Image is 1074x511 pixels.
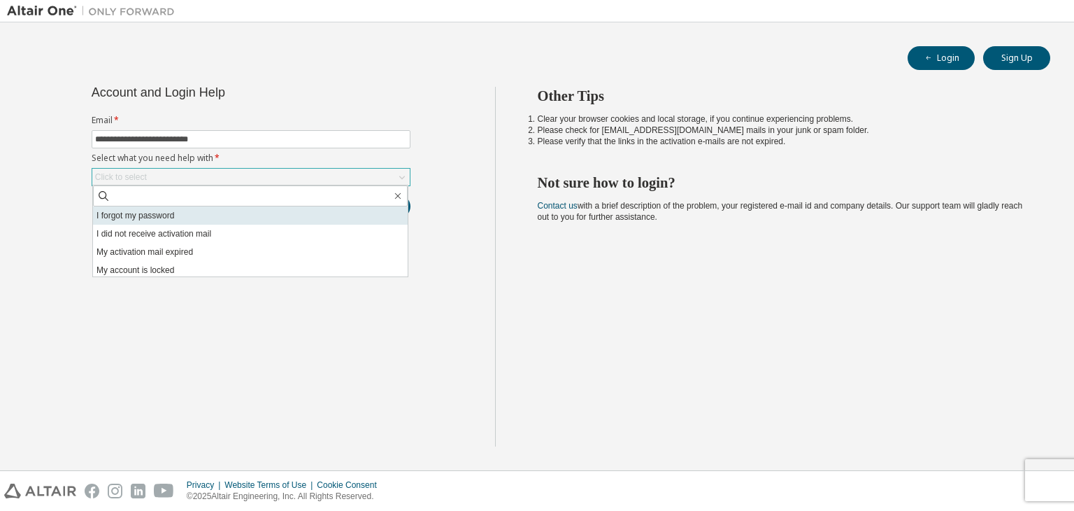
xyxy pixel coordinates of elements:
[908,46,975,70] button: Login
[538,174,1026,192] h2: Not sure how to login?
[317,479,385,491] div: Cookie Consent
[85,484,99,498] img: facebook.svg
[538,201,578,211] a: Contact us
[131,484,145,498] img: linkedin.svg
[538,113,1026,125] li: Clear your browser cookies and local storage, if you continue experiencing problems.
[7,4,182,18] img: Altair One
[538,201,1023,222] span: with a brief description of the problem, your registered e-mail id and company details. Our suppo...
[538,125,1026,136] li: Please check for [EMAIL_ADDRESS][DOMAIN_NAME] mails in your junk or spam folder.
[187,479,224,491] div: Privacy
[92,87,347,98] div: Account and Login Help
[983,46,1050,70] button: Sign Up
[4,484,76,498] img: altair_logo.svg
[538,87,1026,105] h2: Other Tips
[224,479,317,491] div: Website Terms of Use
[108,484,122,498] img: instagram.svg
[92,115,410,126] label: Email
[92,169,410,185] div: Click to select
[92,153,410,164] label: Select what you need help with
[93,206,408,225] li: I forgot my password
[538,136,1026,147] li: Please verify that the links in the activation e-mails are not expired.
[154,484,174,498] img: youtube.svg
[187,491,385,503] p: © 2025 Altair Engineering, Inc. All Rights Reserved.
[95,171,147,183] div: Click to select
